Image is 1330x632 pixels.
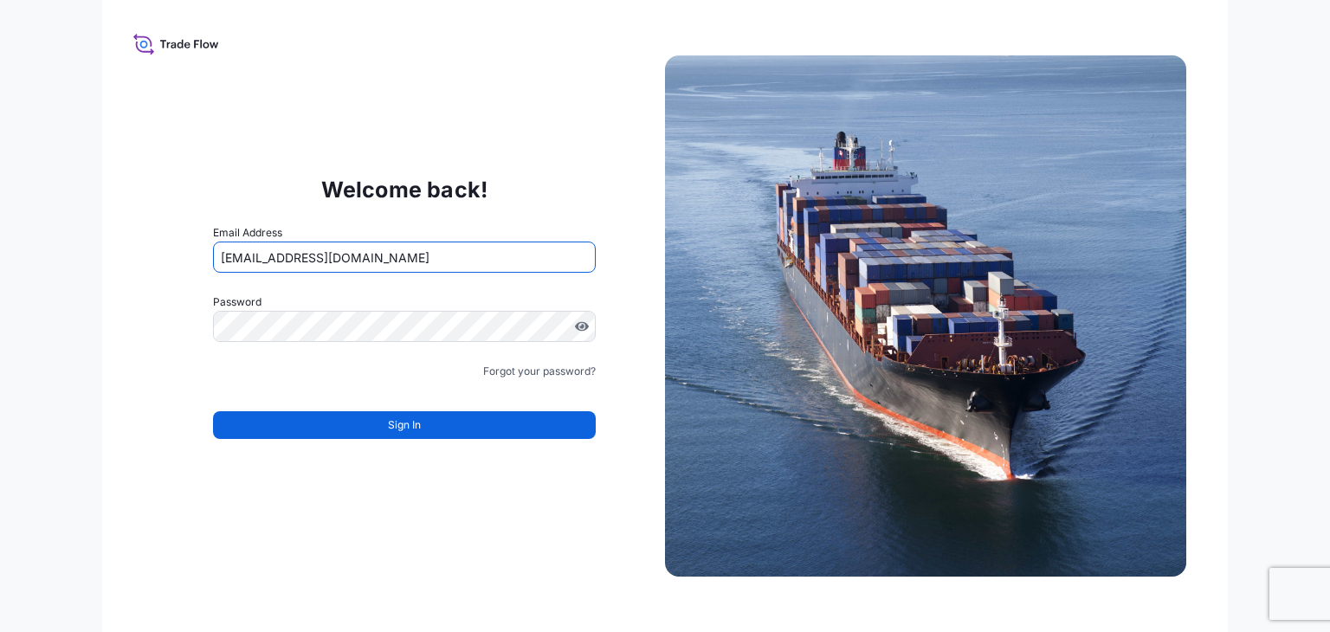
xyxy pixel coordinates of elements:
span: Sign In [388,416,421,434]
img: Ship illustration [665,55,1186,577]
button: Sign In [213,411,596,439]
label: Password [213,293,596,311]
p: Welcome back! [321,176,488,203]
label: Email Address [213,224,282,242]
button: Show password [575,319,589,333]
input: example@gmail.com [213,242,596,273]
a: Forgot your password? [483,363,596,380]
